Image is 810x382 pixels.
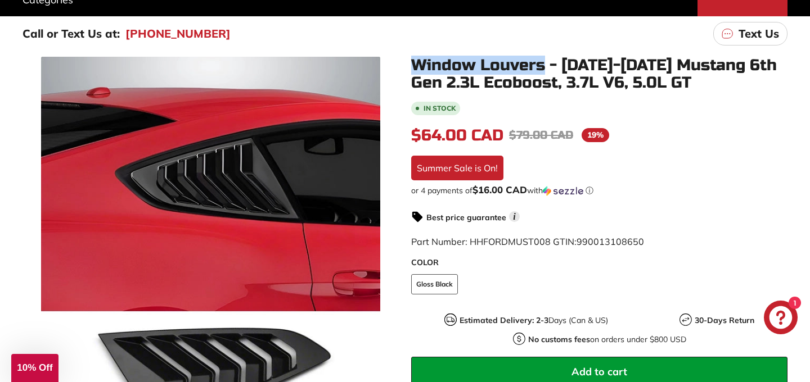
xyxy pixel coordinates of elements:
[22,25,120,42] p: Call or Text Us at:
[472,184,527,195] span: $16.00 CAD
[695,315,754,325] strong: 30-Days Return
[411,126,503,145] span: $64.00 CAD
[509,128,573,142] span: $79.00 CAD
[424,105,456,112] b: In stock
[713,22,787,46] a: Text Us
[528,334,590,344] strong: No customs fees
[411,257,787,269] label: COLOR
[125,25,231,42] a: [PHONE_NUMBER]
[577,236,644,247] span: 990013108650
[411,236,644,247] span: Part Number: HHFORDMUST008 GTIN:
[460,315,608,326] p: Days (Can & US)
[528,334,686,345] p: on orders under $800 USD
[760,301,801,337] inbox-online-store-chat: Shopify online store chat
[460,315,548,325] strong: Estimated Delivery: 2-3
[411,185,787,196] div: or 4 payments of with
[426,212,506,222] strong: Best price guarantee
[17,362,52,373] span: 10% Off
[509,211,520,222] span: i
[571,365,627,378] span: Add to cart
[411,185,787,196] div: or 4 payments of$16.00 CADwithSezzle Click to learn more about Sezzle
[582,128,609,142] span: 19%
[739,25,779,42] p: Text Us
[11,354,58,382] div: 10% Off
[411,57,787,92] h1: Window Louvers - [DATE]-[DATE] Mustang 6th Gen 2.3L Ecoboost, 3.7L V6, 5.0L GT
[543,186,583,196] img: Sezzle
[411,156,503,180] div: Summer Sale is On!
